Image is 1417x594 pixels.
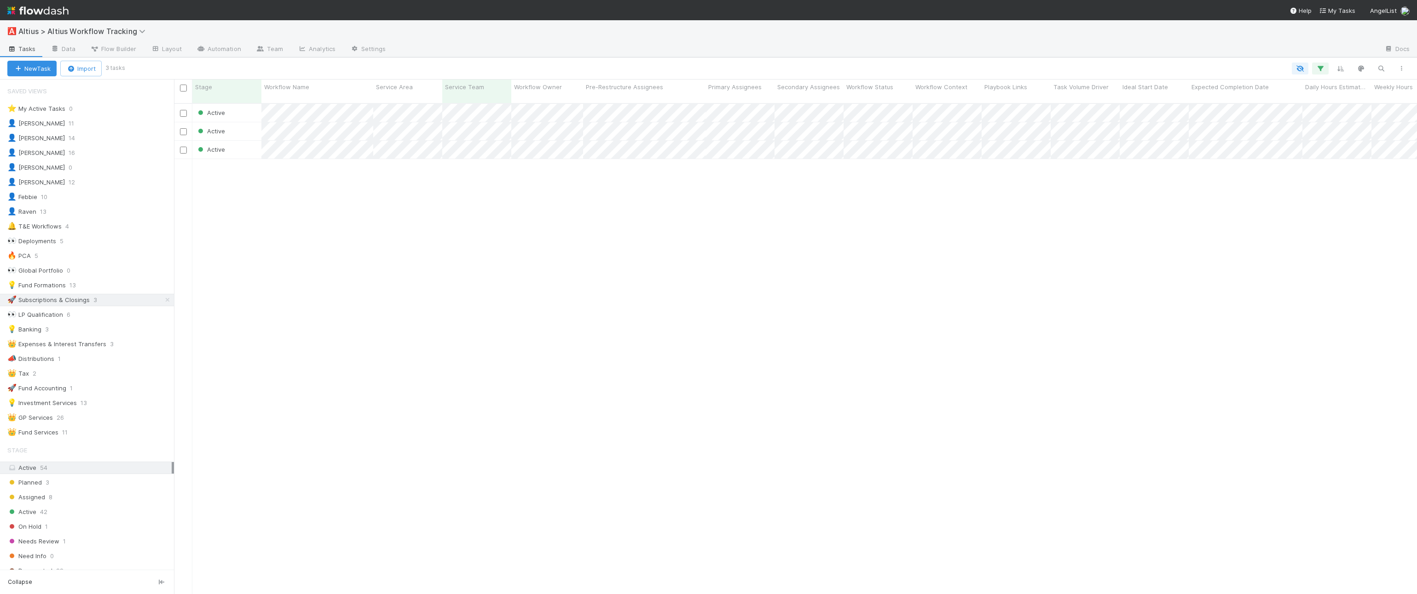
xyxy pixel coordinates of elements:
div: Subscriptions & Closings [7,294,90,306]
span: 16 [69,147,84,159]
div: Raven [7,206,36,217]
span: 2 [33,368,46,379]
span: Active [196,146,225,153]
a: Settings [343,42,393,57]
div: GP Services [7,412,53,423]
span: 13 [40,206,56,217]
span: Workflow Name [264,82,309,91]
span: Service Team [445,82,484,91]
span: 0 [69,103,82,114]
button: NewTask [7,61,57,76]
span: Stage [7,441,27,459]
span: Need Info [7,550,46,562]
span: 8 [49,491,52,503]
input: Toggle Row Selected [180,110,187,117]
span: 54 [40,464,47,471]
span: Active [196,109,225,116]
span: Needs Review [7,536,59,547]
span: 📣 [7,354,17,362]
span: 13 [69,280,85,291]
span: 👤 [7,134,17,142]
span: 👑 [7,413,17,421]
div: [PERSON_NAME] [7,162,65,173]
span: Pre-Restructure Assignees [586,82,663,91]
span: Altius > Altius Workflow Tracking [18,27,150,36]
div: [PERSON_NAME] [7,132,65,144]
span: Task Volume Driver [1053,82,1109,91]
span: 🔥 [7,251,17,259]
span: 🅰️ [7,27,17,35]
span: 0 [69,162,81,173]
span: Assigned [7,491,45,503]
span: Secondary Assignees [777,82,840,91]
div: PCA [7,250,31,262]
a: Automation [189,42,249,57]
span: Stage [195,82,212,91]
span: 42 [40,506,47,518]
button: Import [60,61,102,76]
span: 👑 [7,340,17,348]
span: 5 [60,235,73,247]
span: 1 [63,536,66,547]
span: Workflow Context [915,82,967,91]
div: Fund Services [7,427,58,438]
span: 💡 [7,281,17,289]
div: Fund Accounting [7,383,66,394]
div: My Active Tasks [7,103,65,114]
div: Help [1290,6,1312,15]
span: 3 [110,338,123,350]
span: Saved Views [7,82,47,100]
span: Service Area [376,82,413,91]
span: 11 [62,427,77,438]
div: [PERSON_NAME] [7,177,65,188]
input: Toggle Row Selected [180,147,187,154]
img: avatar_b18de8e2-1483-4e81-aa60-0a3d21592880.png [1400,6,1410,16]
span: 26 [57,412,73,423]
img: logo-inverted-e16ddd16eac7371096b0.svg [7,3,69,18]
span: Flow Builder [90,44,136,53]
span: 💡 [7,399,17,406]
span: ⭐ [7,104,17,112]
span: 14 [69,132,84,144]
div: Deployments [7,235,56,247]
a: Docs [1377,42,1417,57]
div: Active [196,126,225,136]
span: 10 [41,191,57,203]
div: T&E Workflows [7,221,62,232]
span: 👤 [7,119,17,127]
div: Active [196,145,225,154]
span: 12 [69,177,84,188]
div: Febbie [7,191,37,203]
div: Distributions [7,353,54,365]
span: 11 [69,118,83,129]
span: On Hold [7,521,41,532]
span: 1 [70,383,82,394]
span: 👑 [7,428,17,436]
span: Playbook Links [984,82,1027,91]
span: 👤 [7,163,17,171]
span: Ideal Start Date [1122,82,1168,91]
span: 4 [65,221,78,232]
span: Expected Completion Date [1191,82,1269,91]
span: 3 [45,324,58,335]
span: 1 [58,353,70,365]
span: 👀 [7,266,17,274]
span: Daily Hours Estimate (Workflow Owner) [1305,82,1369,91]
span: 🔔 [7,222,17,230]
span: Primary Assignees [708,82,762,91]
span: 22 [56,565,64,577]
div: Banking [7,324,41,335]
span: 🚀 [7,296,17,303]
input: Toggle Row Selected [180,128,187,135]
span: Tasks [7,44,36,53]
a: Flow Builder [83,42,144,57]
span: My Tasks [1319,7,1355,14]
div: Investment Services [7,397,77,409]
a: Layout [144,42,189,57]
small: 3 tasks [105,64,125,72]
div: LP Qualification [7,309,63,320]
span: 5 [35,250,47,262]
span: Deprecated [7,565,52,577]
span: Planned [7,477,42,488]
div: Global Portfolio [7,265,63,276]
